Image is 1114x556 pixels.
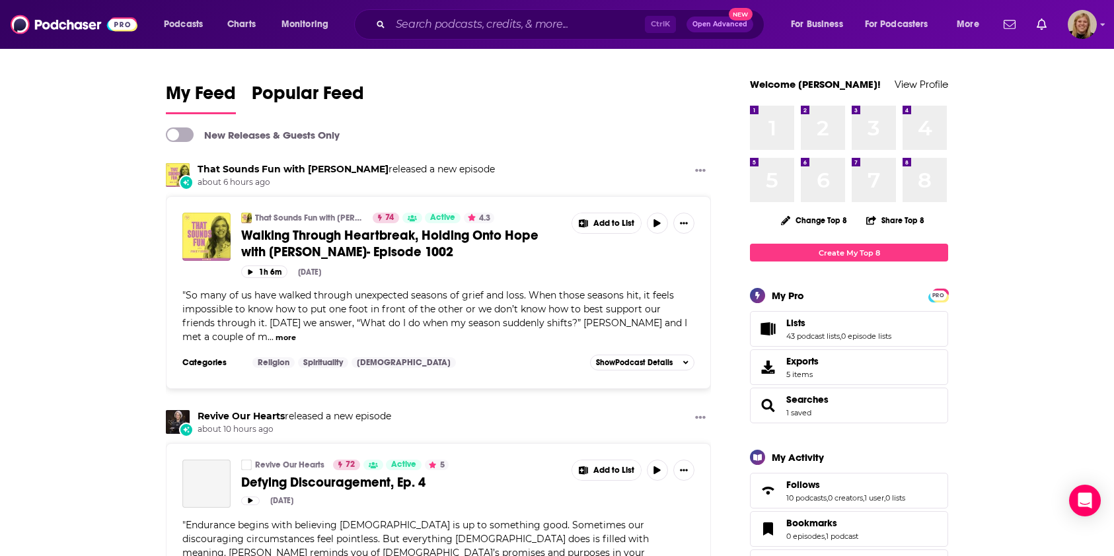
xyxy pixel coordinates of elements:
a: My Feed [166,82,236,114]
a: New Releases & Guests Only [166,127,340,142]
span: Exports [786,355,819,367]
a: Welcome [PERSON_NAME]! [750,78,881,90]
a: [DEMOGRAPHIC_DATA] [352,357,456,368]
a: Searches [755,396,781,415]
span: So many of us have walked through unexpected seasons of grief and loss. When those seasons hit, i... [182,289,687,343]
button: Open AdvancedNew [687,17,753,32]
span: My Feed [166,82,236,112]
input: Search podcasts, credits, & more... [390,14,645,35]
a: 0 lists [885,493,905,503]
span: , [863,493,864,503]
img: Podchaser - Follow, Share and Rate Podcasts [11,12,137,37]
h3: released a new episode [198,163,495,176]
a: Revive Our Hearts [241,460,252,470]
a: That Sounds Fun with Annie F. Downs [166,163,190,187]
span: 5 items [786,370,819,379]
a: 1 podcast [826,532,858,541]
span: Bookmarks [786,517,837,529]
a: 1 saved [786,408,811,417]
button: Show More Button [690,163,711,180]
a: Spirituality [298,357,348,368]
a: Show notifications dropdown [998,13,1021,36]
a: Searches [786,394,829,405]
a: 72 [333,460,360,470]
div: Open Intercom Messenger [1069,485,1101,516]
a: Popular Feed [252,82,364,114]
div: New Episode [179,175,194,190]
button: Show More Button [673,460,694,481]
a: Show notifications dropdown [1031,13,1052,36]
button: open menu [272,14,346,35]
a: Follows [755,481,781,500]
span: Follows [750,473,948,508]
img: Revive Our Hearts [166,410,190,434]
a: Active [386,460,422,470]
span: 72 [346,458,355,471]
a: 0 episodes [786,532,825,541]
a: Walking Through Heartbreak, Holding Onto Hope with [PERSON_NAME]- Episode 1002 [241,227,562,260]
button: Show More Button [673,213,694,234]
span: Active [430,211,455,225]
a: Religion [252,357,295,368]
a: That Sounds Fun with [PERSON_NAME] [255,213,364,223]
a: Create My Top 8 [750,244,948,261]
div: New Episode [179,423,194,437]
span: ... [268,331,274,343]
span: Lists [750,311,948,347]
div: [DATE] [270,496,293,505]
img: That Sounds Fun with Annie F. Downs [241,213,252,223]
a: Revive Our Hearts [198,410,285,422]
a: 10 podcasts [786,493,827,503]
span: More [957,15,979,34]
button: open menu [782,14,860,35]
span: Exports [755,358,781,376]
a: 0 episode lists [841,331,891,341]
span: Lists [786,317,805,329]
span: Add to List [593,466,634,475]
button: Show More Button [690,410,711,427]
span: Charts [227,15,256,34]
img: Walking Through Heartbreak, Holding Onto Hope with Kate Edwards- Episode 1002 [182,213,231,261]
button: ShowPodcast Details [590,355,694,370]
a: 0 creators [828,493,863,503]
span: Show Podcast Details [596,358,673,367]
a: 43 podcast lists [786,331,840,341]
span: Open Advanced [692,21,747,28]
a: Bookmarks [755,520,781,538]
button: 4.3 [464,213,494,223]
button: Show profile menu [1068,10,1097,39]
button: open menu [856,14,947,35]
span: , [827,493,828,503]
img: User Profile [1068,10,1097,39]
a: PRO [930,290,946,300]
span: Add to List [593,219,634,228]
span: Popular Feed [252,82,364,112]
h3: Categories [182,357,242,368]
button: 5 [425,460,449,470]
a: Lists [786,317,891,329]
span: Searches [750,388,948,423]
a: Charts [219,14,264,35]
div: My Activity [772,451,824,464]
span: 74 [385,211,394,225]
span: Active [391,458,416,471]
button: open menu [947,14,996,35]
a: 74 [373,213,399,223]
a: Revive Our Hearts [255,460,324,470]
span: PRO [930,291,946,300]
button: open menu [155,14,220,35]
a: Exports [750,349,948,385]
span: Bookmarks [750,511,948,547]
span: , [825,532,826,541]
button: Show More Button [572,460,641,480]
span: Walking Through Heartbreak, Holding Onto Hope with [PERSON_NAME]- Episode 1002 [241,227,538,260]
span: New [729,8,753,20]
button: Show More Button [572,213,641,233]
span: Ctrl K [645,16,676,33]
div: Search podcasts, credits, & more... [367,9,777,40]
